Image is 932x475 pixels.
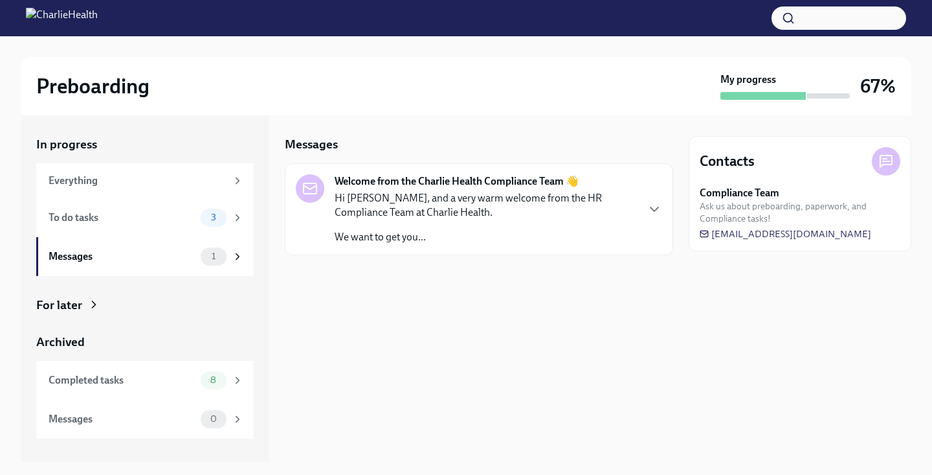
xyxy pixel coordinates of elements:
[36,297,254,314] a: For later
[204,251,223,261] span: 1
[26,8,98,29] img: CharlieHealth
[700,227,871,240] a: [EMAIL_ADDRESS][DOMAIN_NAME]
[36,297,82,314] div: For later
[720,73,776,87] strong: My progress
[860,75,896,98] h3: 67%
[36,237,254,276] a: Messages1
[36,198,254,237] a: To do tasks3
[36,361,254,400] a: Completed tasks8
[700,152,755,171] h4: Contacts
[49,373,195,388] div: Completed tasks
[203,414,225,424] span: 0
[335,174,579,189] strong: Welcome from the Charlie Health Compliance Team 👋
[49,211,195,225] div: To do tasks
[335,191,636,220] p: Hi [PERSON_NAME], and a very warm welcome from the HR Compliance Team at Charlie Health.
[285,136,338,153] h5: Messages
[36,73,150,99] h2: Preboarding
[36,334,254,351] a: Archived
[203,375,224,385] span: 8
[700,200,900,225] span: Ask us about preboarding, paperwork, and Compliance tasks!
[49,412,195,426] div: Messages
[49,249,195,264] div: Messages
[335,230,636,244] p: We want to get you...
[49,174,227,188] div: Everything
[36,400,254,439] a: Messages0
[203,213,224,222] span: 3
[36,163,254,198] a: Everything
[700,186,779,200] strong: Compliance Team
[36,136,254,153] a: In progress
